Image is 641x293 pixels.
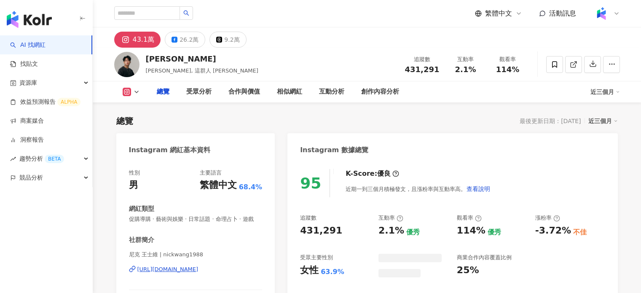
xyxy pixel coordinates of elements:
div: 繁體中文 [200,179,237,192]
div: 創作內容分析 [361,87,399,97]
a: [URL][DOMAIN_NAME] [129,266,263,273]
span: 2.1% [455,65,476,74]
span: 431,291 [405,65,440,74]
div: 觀看率 [492,55,524,64]
span: 資源庫 [19,73,37,92]
div: -3.72% [535,224,571,237]
button: 43.1萬 [114,32,161,48]
div: 追蹤數 [405,55,440,64]
button: 9.2萬 [209,32,246,48]
div: 近三個月 [588,116,618,126]
div: 互動率 [378,214,403,222]
div: 431,291 [300,224,342,237]
div: 25% [457,264,479,277]
div: 總覽 [116,115,133,127]
div: Instagram 數據總覽 [300,145,368,155]
div: 合作與價值 [228,87,260,97]
span: rise [10,156,16,162]
div: 總覽 [157,87,169,97]
a: 效益預測報告ALPHA [10,98,80,106]
div: 女性 [300,264,319,277]
div: 受眾分析 [186,87,212,97]
div: 相似網紅 [277,87,302,97]
div: 受眾主要性別 [300,254,333,261]
button: 查看說明 [466,180,491,197]
img: KOL Avatar [114,52,139,77]
span: 趨勢分析 [19,149,64,168]
span: 活動訊息 [549,9,576,17]
span: 查看說明 [467,185,490,192]
div: 互動分析 [319,87,344,97]
div: 近期一到三個月積極發文，且漲粉率與互動率高。 [346,180,491,197]
div: K-Score : [346,169,399,178]
div: 26.2萬 [180,34,198,46]
div: 優秀 [488,228,501,237]
a: 商案媒合 [10,117,44,125]
div: 優秀 [406,228,420,237]
div: [URL][DOMAIN_NAME] [137,266,198,273]
div: 漲粉率 [535,214,560,222]
div: 43.1萬 [133,34,155,46]
span: [PERSON_NAME], 這群人 [PERSON_NAME] [146,67,258,74]
div: 互動率 [450,55,482,64]
button: 26.2萬 [165,32,205,48]
div: 114% [457,224,485,237]
img: logo [7,11,52,28]
div: 網紅類型 [129,204,154,213]
div: 觀看率 [457,214,482,222]
span: 促購導購 · 藝術與娛樂 · 日常話題 · 命理占卜 · 遊戲 [129,215,263,223]
div: Instagram 網紅基本資料 [129,145,211,155]
span: 68.4% [239,183,263,192]
div: 63.9% [321,267,344,277]
div: 男 [129,179,138,192]
a: 洞察報告 [10,136,44,144]
a: searchAI 找網紅 [10,41,46,49]
div: 優良 [377,169,391,178]
div: 商業合作內容覆蓋比例 [457,254,512,261]
span: search [183,10,189,16]
a: 找貼文 [10,60,38,68]
div: 追蹤數 [300,214,316,222]
span: 尼克 王士維 | nickwang1988 [129,251,263,258]
div: 不佳 [573,228,587,237]
div: 主要語言 [200,169,222,177]
div: 近三個月 [590,85,620,99]
span: 114% [496,65,520,74]
div: BETA [45,155,64,163]
span: 競品分析 [19,168,43,187]
div: 2.1% [378,224,404,237]
div: 95 [300,175,321,192]
div: 最後更新日期：[DATE] [520,118,581,124]
span: 繁體中文 [485,9,512,18]
div: 性別 [129,169,140,177]
div: 9.2萬 [224,34,239,46]
div: [PERSON_NAME] [146,54,258,64]
div: 社群簡介 [129,236,154,245]
img: Kolr%20app%20icon%20%281%29.png [593,5,609,22]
